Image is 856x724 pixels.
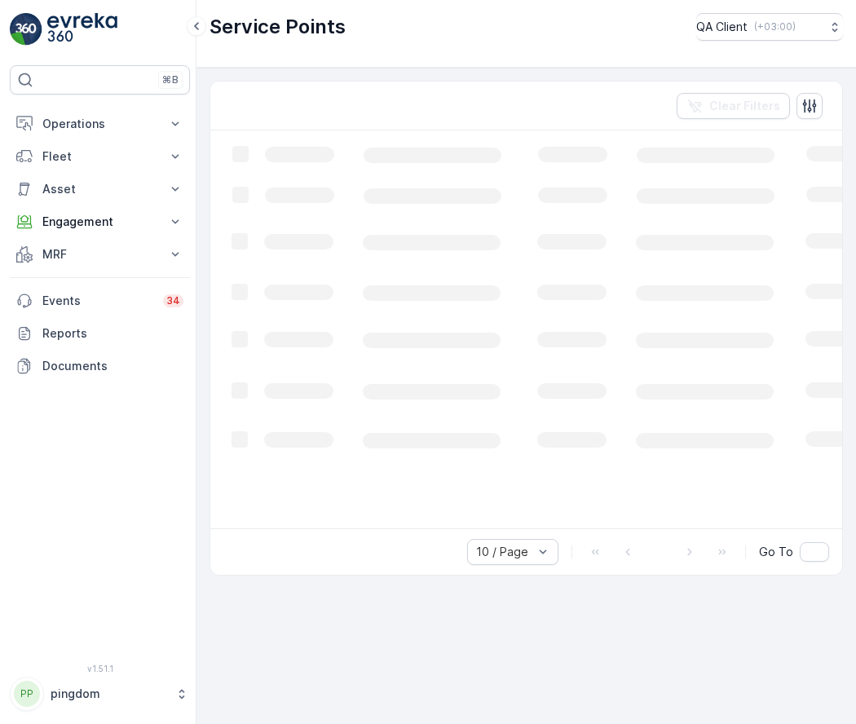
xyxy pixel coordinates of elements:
p: MRF [42,246,157,263]
a: Documents [10,350,190,382]
p: Reports [42,325,183,342]
p: ( +03:00 ) [754,20,796,33]
p: Service Points [210,14,346,40]
a: Events34 [10,285,190,317]
a: Reports [10,317,190,350]
button: QA Client(+03:00) [696,13,843,41]
span: v 1.51.1 [10,664,190,673]
button: Asset [10,173,190,205]
button: Clear Filters [677,93,790,119]
p: Operations [42,116,157,132]
div: PP [14,681,40,707]
p: Events [42,293,153,309]
p: Fleet [42,148,157,165]
p: Documents [42,358,183,374]
button: PPpingdom [10,677,190,711]
p: QA Client [696,19,748,35]
p: Engagement [42,214,157,230]
p: ⌘B [162,73,179,86]
button: Engagement [10,205,190,238]
button: Fleet [10,140,190,173]
p: Clear Filters [709,98,780,114]
p: 34 [166,294,180,307]
p: pingdom [51,686,167,702]
img: logo_light-DOdMpM7g.png [47,13,117,46]
p: Asset [42,181,157,197]
button: Operations [10,108,190,140]
img: logo [10,13,42,46]
span: Go To [759,544,793,560]
button: MRF [10,238,190,271]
